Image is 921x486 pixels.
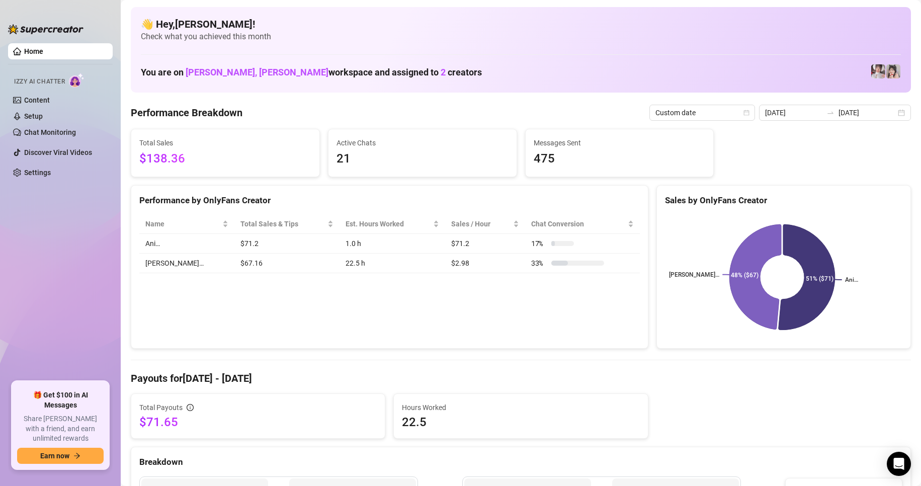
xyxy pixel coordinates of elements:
span: Messages Sent [534,137,706,148]
h4: Payouts for [DATE] - [DATE] [131,371,911,385]
span: Total Sales [139,137,311,148]
div: Breakdown [139,455,902,469]
span: swap-right [826,109,834,117]
img: AI Chatter [69,73,85,88]
th: Sales / Hour [445,214,525,234]
img: Rosie [871,64,885,78]
img: Ani [886,64,900,78]
span: 17 % [531,238,547,249]
h1: You are on workspace and assigned to creators [141,67,482,78]
span: Active Chats [337,137,509,148]
span: [PERSON_NAME], [PERSON_NAME] [186,67,328,77]
text: [PERSON_NAME]… [669,271,719,278]
td: $67.16 [234,254,340,273]
span: Hours Worked [402,402,639,413]
td: Ani… [139,234,234,254]
h4: 👋 Hey, [PERSON_NAME] ! [141,17,901,31]
span: 22.5 [402,414,639,430]
div: Est. Hours Worked [346,218,431,229]
a: Content [24,96,50,104]
a: Chat Monitoring [24,128,76,136]
span: Total Sales & Tips [240,218,325,229]
a: Discover Viral Videos [24,148,92,156]
text: Ani… [845,276,858,283]
span: to [826,109,834,117]
span: Custom date [655,105,749,120]
h4: Performance Breakdown [131,106,242,120]
th: Total Sales & Tips [234,214,340,234]
span: Name [145,218,220,229]
span: Izzy AI Chatter [14,77,65,87]
td: $2.98 [445,254,525,273]
span: $138.36 [139,149,311,169]
span: Chat Conversion [531,218,626,229]
span: Earn now [40,452,69,460]
span: calendar [743,110,749,116]
span: info-circle [187,404,194,411]
div: Performance by OnlyFans Creator [139,194,640,207]
span: Share [PERSON_NAME] with a friend, and earn unlimited rewards [17,414,104,444]
th: Name [139,214,234,234]
span: 🎁 Get $100 in AI Messages [17,390,104,410]
span: $71.65 [139,414,377,430]
input: End date [839,107,896,118]
a: Setup [24,112,43,120]
td: 22.5 h [340,254,445,273]
span: 2 [441,67,446,77]
td: $71.2 [234,234,340,254]
td: 1.0 h [340,234,445,254]
span: Check what you achieved this month [141,31,901,42]
td: [PERSON_NAME]… [139,254,234,273]
span: arrow-right [73,452,80,459]
span: 475 [534,149,706,169]
div: Open Intercom Messenger [887,452,911,476]
span: 33 % [531,258,547,269]
a: Home [24,47,43,55]
a: Settings [24,169,51,177]
span: 21 [337,149,509,169]
span: Total Payouts [139,402,183,413]
td: $71.2 [445,234,525,254]
div: Sales by OnlyFans Creator [665,194,902,207]
th: Chat Conversion [525,214,640,234]
button: Earn nowarrow-right [17,448,104,464]
input: Start date [765,107,822,118]
span: Sales / Hour [451,218,511,229]
img: logo-BBDzfeDw.svg [8,24,83,34]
